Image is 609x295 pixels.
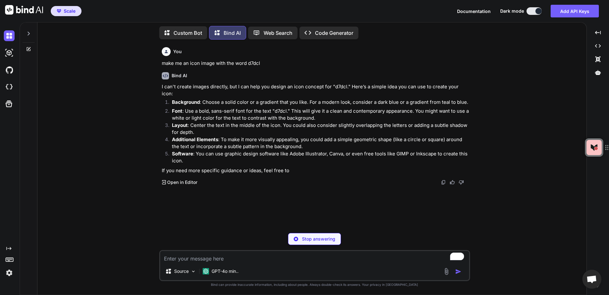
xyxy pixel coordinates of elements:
span: Dark mode [500,8,524,14]
p: I can't create images directly, but I can help you design an icon concept for "d7dcl." Here’s a s... [162,83,469,97]
img: premium [57,9,61,13]
img: attachment [443,268,450,275]
img: darkAi-studio [4,47,15,58]
img: githubDark [4,65,15,75]
p: Code Generator [315,29,353,37]
button: premiumScale [51,6,82,16]
p: Stop answering [302,236,335,242]
img: like [450,180,455,185]
p: Open in Editor [167,179,197,185]
a: Open chat [582,270,601,289]
button: Add API Keys [551,5,599,17]
strong: Layout [172,122,188,128]
img: cloudideIcon [4,82,15,92]
img: Bind AI [5,5,43,15]
p: : Center the text in the middle of the icon. You could also consider slightly overlapping the let... [172,122,469,136]
img: copy [441,180,446,185]
span: Scale [64,8,75,14]
img: Pick Models [191,269,196,274]
img: darkChat [4,30,15,41]
p: : Use a bold, sans-serif font for the text "d7dcl." This will give it a clean and contemporary ap... [172,108,469,122]
strong: Background [172,99,200,105]
p: Source [174,268,189,274]
img: dislike [459,180,464,185]
p: : Choose a solid color or a gradient that you like. For a modern look, consider a dark blue or a ... [172,99,469,106]
img: icon [455,268,462,275]
p: GPT-4o min.. [212,268,239,274]
img: settings [4,267,15,278]
img: GPT-4o mini [203,268,209,274]
h6: Bind AI [172,72,187,79]
span: Documentation [457,9,491,14]
button: Documentation [457,8,491,15]
p: Web Search [264,29,292,37]
strong: Software [172,151,193,157]
p: : You can use graphic design software like Adobe Illustrator, Canva, or even free tools like GIMP... [172,150,469,165]
p: : To make it more visually appealing, you could add a simple geometric shape (like a circle or sq... [172,136,469,150]
strong: Font [172,108,182,114]
p: Bind AI [224,29,241,37]
strong: Additional Elements [172,136,218,142]
p: Bind can provide inaccurate information, including about people. Always double-check its answers.... [159,282,470,287]
p: Custom Bot [174,29,202,37]
p: make me an icon image with the word d7dcl [162,60,469,67]
textarea: To enrich screen reader interactions, please activate Accessibility in Grammarly extension settings [160,251,469,262]
h6: You [173,48,182,55]
p: If you need more specific guidance or ideas, feel free to [162,167,469,174]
